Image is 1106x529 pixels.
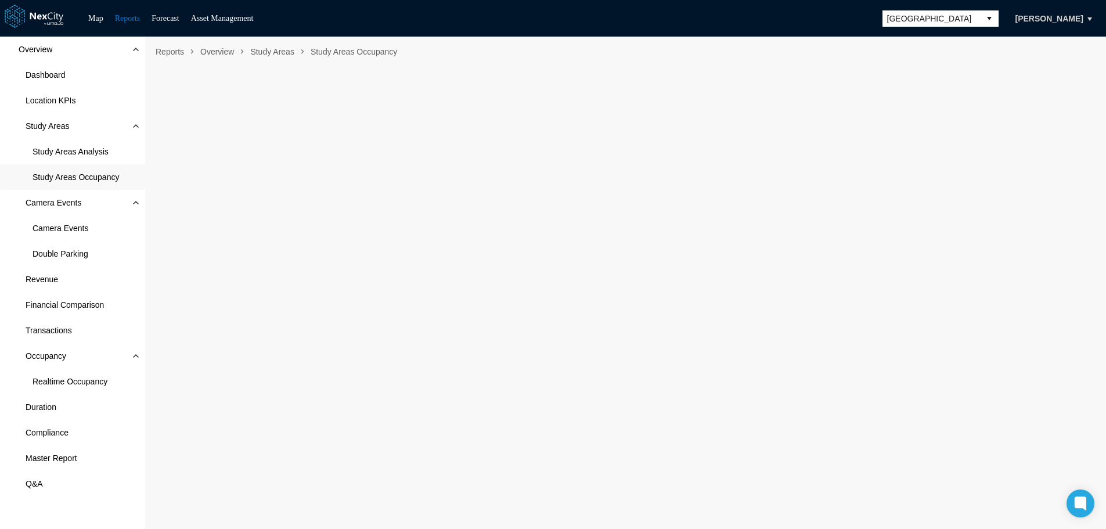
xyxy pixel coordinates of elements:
[306,42,402,61] span: Study Areas Occupancy
[26,452,77,464] span: Master Report
[246,42,299,61] span: Study Areas
[33,376,107,387] span: Realtime Occupancy
[26,401,56,413] span: Duration
[26,69,66,81] span: Dashboard
[191,14,254,23] a: Asset Management
[88,14,103,23] a: Map
[152,14,179,23] a: Forecast
[887,13,975,24] span: [GEOGRAPHIC_DATA]
[26,197,81,208] span: Camera Events
[26,325,72,336] span: Transactions
[151,42,189,61] span: Reports
[26,427,69,438] span: Compliance
[26,95,75,106] span: Location KPIs
[33,146,109,157] span: Study Areas Analysis
[26,274,58,285] span: Revenue
[26,478,43,490] span: Q&A
[33,248,88,260] span: Double Parking
[26,299,104,311] span: Financial Comparison
[196,42,239,61] span: Overview
[33,222,88,234] span: Camera Events
[33,171,119,183] span: Study Areas Occupancy
[115,14,140,23] a: Reports
[1003,9,1096,28] button: [PERSON_NAME]
[26,120,70,132] span: Study Areas
[980,10,999,27] button: select
[19,44,52,55] span: Overview
[26,350,66,362] span: Occupancy
[1015,13,1083,24] span: [PERSON_NAME]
